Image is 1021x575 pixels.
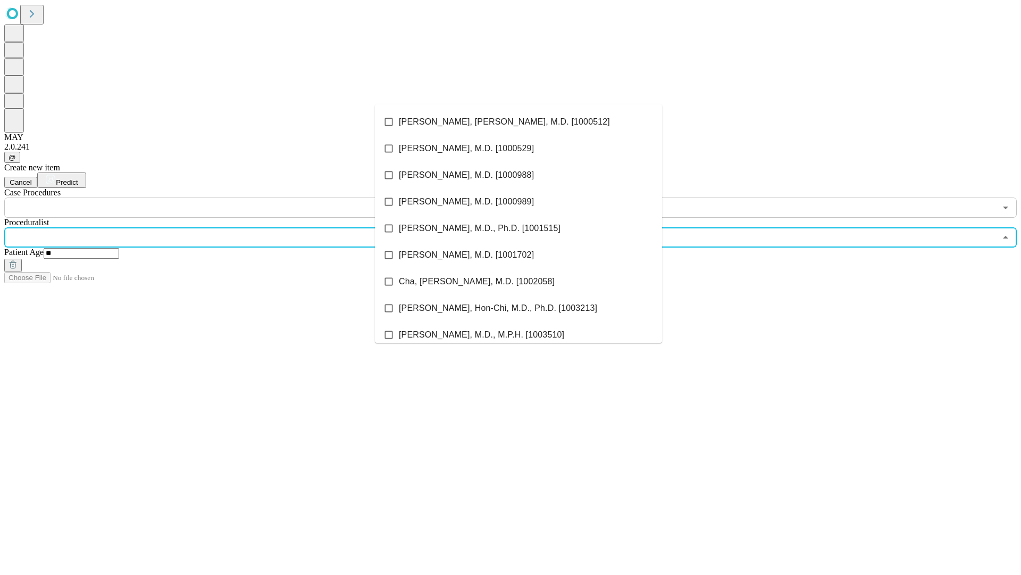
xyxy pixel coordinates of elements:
[4,142,1017,152] div: 2.0.241
[4,152,20,163] button: @
[4,133,1017,142] div: MAY
[998,200,1013,215] button: Open
[399,169,534,182] span: [PERSON_NAME], M.D. [1000988]
[4,163,60,172] span: Create new item
[399,249,534,261] span: [PERSON_NAME], M.D. [1001702]
[4,177,37,188] button: Cancel
[10,178,32,186] span: Cancel
[399,116,610,128] span: [PERSON_NAME], [PERSON_NAME], M.D. [1000512]
[399,275,555,288] span: Cha, [PERSON_NAME], M.D. [1002058]
[399,302,597,315] span: [PERSON_NAME], Hon-Chi, M.D., Ph.D. [1003213]
[399,328,564,341] span: [PERSON_NAME], M.D., M.P.H. [1003510]
[4,188,61,197] span: Scheduled Procedure
[399,195,534,208] span: [PERSON_NAME], M.D. [1000989]
[399,142,534,155] span: [PERSON_NAME], M.D. [1000529]
[37,172,86,188] button: Predict
[4,248,44,257] span: Patient Age
[4,218,49,227] span: Proceduralist
[9,153,16,161] span: @
[399,222,560,235] span: [PERSON_NAME], M.D., Ph.D. [1001515]
[998,230,1013,245] button: Close
[56,178,78,186] span: Predict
